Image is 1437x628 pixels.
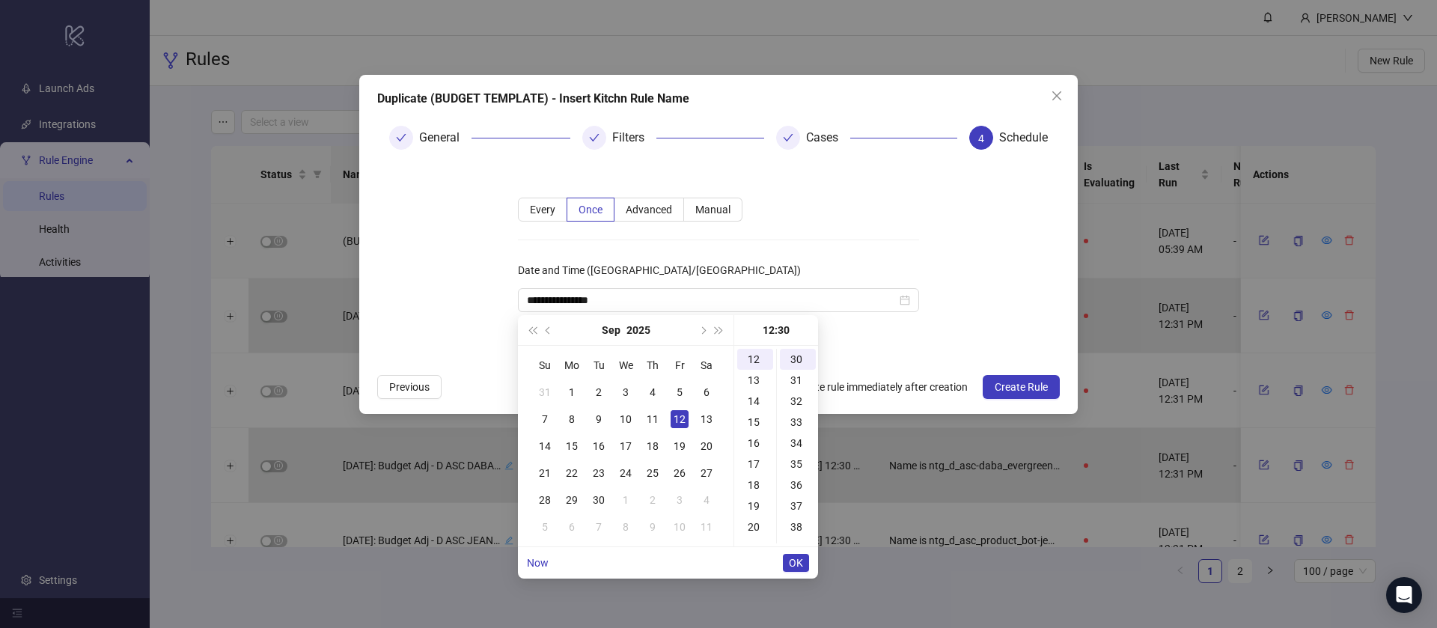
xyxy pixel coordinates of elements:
div: 20 [737,516,773,537]
div: General [419,126,472,150]
span: 4 [978,132,984,144]
td: 2025-10-04 [693,487,720,513]
td: 2025-09-10 [612,406,639,433]
div: 10 [617,410,635,428]
div: 18 [737,475,773,496]
td: 2025-09-27 [693,460,720,487]
div: 5 [536,518,554,536]
td: 2025-09-17 [612,433,639,460]
div: 4 [698,491,716,509]
div: Cases [806,126,850,150]
td: 2025-10-07 [585,513,612,540]
div: 31 [780,370,816,391]
div: Duplicate (BUDGET TEMPLATE) - Insert Kitchn Rule Name [377,90,1060,108]
td: 2025-09-04 [639,379,666,406]
div: 30 [590,491,608,509]
div: 11 [644,410,662,428]
div: Open Intercom Messenger [1386,577,1422,613]
div: 7 [536,410,554,428]
td: 2025-10-05 [531,513,558,540]
td: 2025-09-16 [585,433,612,460]
div: 14 [536,437,554,455]
td: 2025-09-29 [558,487,585,513]
button: Choose a month [602,315,620,345]
div: 36 [780,475,816,496]
td: 2025-09-08 [558,406,585,433]
div: 27 [698,464,716,482]
a: Now [527,557,549,569]
div: 13 [737,370,773,391]
div: 1 [617,491,635,509]
td: 2025-10-10 [666,513,693,540]
div: 8 [563,410,581,428]
td: 2025-10-08 [612,513,639,540]
td: 2025-10-06 [558,513,585,540]
div: 12 [737,349,773,370]
span: Once [579,204,602,216]
td: 2025-09-03 [612,379,639,406]
div: 9 [590,410,608,428]
div: 5 [671,383,689,401]
td: 2025-09-14 [531,433,558,460]
div: 25 [644,464,662,482]
button: Choose a year [626,315,650,345]
div: 2 [644,491,662,509]
td: 2025-09-06 [693,379,720,406]
div: 1 [563,383,581,401]
td: 2025-10-09 [639,513,666,540]
td: 2025-09-28 [531,487,558,513]
div: 37 [780,496,816,516]
div: 16 [737,433,773,454]
td: 2025-09-19 [666,433,693,460]
div: 15 [563,437,581,455]
td: 2025-09-12 [666,406,693,433]
span: Previous [389,381,430,393]
div: Filters [612,126,656,150]
td: 2025-09-01 [558,379,585,406]
div: 20 [698,437,716,455]
div: 35 [780,454,816,475]
div: 3 [671,491,689,509]
div: 21 [737,537,773,558]
div: 19 [671,437,689,455]
div: 17 [737,454,773,475]
div: 8 [617,518,635,536]
div: 4 [644,383,662,401]
div: 17 [617,437,635,455]
span: Advanced [626,204,672,216]
div: 19 [737,496,773,516]
td: 2025-10-01 [612,487,639,513]
td: 2025-10-03 [666,487,693,513]
td: 2025-09-02 [585,379,612,406]
div: 2 [590,383,608,401]
div: 33 [780,412,816,433]
td: 2025-09-15 [558,433,585,460]
span: Manual [695,204,730,216]
div: 14 [737,391,773,412]
div: 31 [536,383,554,401]
td: 2025-09-05 [666,379,693,406]
td: 2025-10-02 [639,487,666,513]
div: 26 [671,464,689,482]
button: Create Rule [983,375,1060,399]
span: Every [530,204,555,216]
span: check [783,132,793,143]
div: 23 [590,464,608,482]
th: Su [531,352,558,379]
div: 39 [780,537,816,558]
div: 12:30 [740,315,812,345]
th: We [612,352,639,379]
td: 2025-09-26 [666,460,693,487]
div: 3 [617,383,635,401]
td: 2025-09-18 [639,433,666,460]
div: 6 [563,518,581,536]
div: 11 [698,518,716,536]
div: 12 [671,410,689,428]
th: Fr [666,352,693,379]
input: Date and Time (Asia/Calcutta) [527,292,897,308]
div: 18 [644,437,662,455]
th: Th [639,352,666,379]
td: 2025-09-20 [693,433,720,460]
button: OK [783,554,809,572]
td: 2025-09-09 [585,406,612,433]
